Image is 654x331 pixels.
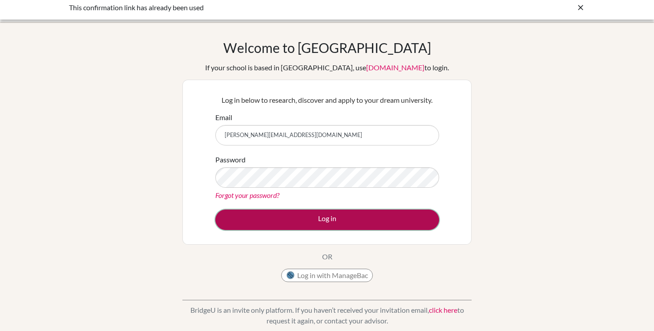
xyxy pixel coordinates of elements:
[322,251,332,262] p: OR
[215,112,232,123] label: Email
[366,63,424,72] a: [DOMAIN_NAME]
[281,269,373,282] button: Log in with ManageBac
[205,62,449,73] div: If your school is based in [GEOGRAPHIC_DATA], use to login.
[182,305,472,326] p: BridgeU is an invite only platform. If you haven’t received your invitation email, to request it ...
[429,306,457,314] a: click here
[215,191,279,199] a: Forgot your password?
[215,95,439,105] p: Log in below to research, discover and apply to your dream university.
[223,40,431,56] h1: Welcome to [GEOGRAPHIC_DATA]
[215,210,439,230] button: Log in
[69,2,452,13] div: This confirmation link has already been used
[215,154,246,165] label: Password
